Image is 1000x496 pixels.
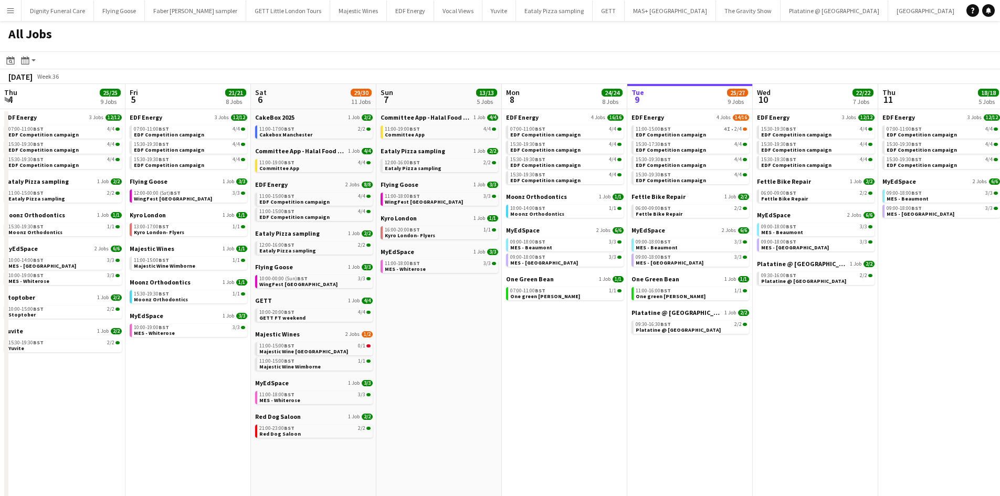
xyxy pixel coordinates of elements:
span: BST [786,189,796,196]
span: 4/4 [107,142,114,147]
span: EDF Competition campaign [510,146,581,153]
span: 15:30-17:30 [636,142,671,147]
span: 15:30-19:30 [134,142,169,147]
div: Committee App - Halal Food Festival1 Job4/411:00-19:00BST4/4Committee App [255,147,373,181]
div: Moonz Orthodontics1 Job1/110:00-14:00BST1/1Moonz Orthodontics [506,193,624,226]
span: 15:30-19:30 [761,142,796,147]
span: Committee App [259,165,299,172]
span: 1 Job [348,114,360,121]
span: 14/16 [733,114,749,121]
span: 4/4 [734,157,742,162]
div: Moonz Orthodontics1 Job1/115:30-19:30BST1/1Moonz Orthodontics [4,211,122,245]
span: BST [786,156,796,163]
span: EDF Competition campaign [510,162,581,168]
span: 1/1 [111,212,122,218]
button: Majestic Wines [330,1,387,21]
span: 4/4 [358,160,365,165]
span: 4/4 [107,126,114,132]
span: 15:30-19:30 [636,157,671,162]
span: 1 Job [473,114,485,121]
a: Flying Goose1 Job3/3 [381,181,498,188]
span: 16/16 [607,114,624,121]
span: 1 Job [97,178,109,185]
button: Platatine @ [GEOGRAPHIC_DATA] [781,1,888,21]
span: 09:00-18:00 [887,191,922,196]
span: Committee App - Halal Food Festival [255,147,346,155]
span: EDF Competition campaign [887,131,957,138]
a: 11:00-19:00BST4/4Committee App [259,159,371,171]
span: BST [786,141,796,147]
a: Flying Goose1 Job3/3 [130,177,247,185]
span: 3/3 [236,178,247,185]
span: 4/4 [358,194,365,199]
span: EDF Competition campaign [510,131,581,138]
a: 11:00-19:00BST4/4Committee App [385,125,496,138]
span: BST [660,125,671,132]
span: BST [284,193,294,199]
span: BST [535,205,545,212]
span: MyEdSpace [757,211,791,219]
a: 15:30-19:30BST4/4EDF Competition campaign [134,156,245,168]
span: Kyro London [130,211,166,219]
span: 12/12 [106,114,122,121]
span: BST [535,156,545,163]
button: [GEOGRAPHIC_DATA] [888,1,963,21]
a: EDF Energy4 Jobs16/16 [506,113,624,121]
span: 2/2 [362,114,373,121]
a: CakeBox 20251 Job2/2 [255,113,373,121]
span: 4/4 [487,114,498,121]
a: 07:00-11:00BST4/4EDF Competition campaign [887,125,998,138]
span: BST [911,189,922,196]
a: Committee App - Halal Food Festival1 Job4/4 [381,113,498,121]
a: 15:30-17:30BST4/4EDF Competition campaign [636,141,747,153]
span: 4/4 [860,142,867,147]
span: 3/3 [483,194,491,199]
span: 1/1 [487,215,498,221]
span: 2/2 [860,191,867,196]
span: BST [33,223,44,230]
span: EDF Competition campaign [8,131,79,138]
a: Kyro London1 Job1/1 [381,214,498,222]
span: 1 Job [223,212,234,218]
span: 3 Jobs [89,114,103,121]
span: 4/4 [860,157,867,162]
span: BST [159,156,169,163]
span: 15:30-19:30 [761,157,796,162]
button: Dignity Funeral Care [22,1,94,21]
span: 1 Job [473,148,485,154]
span: EDF Competition campaign [636,177,706,184]
span: 2/2 [864,178,875,185]
span: Moonz Orthodontics [506,193,567,200]
span: Committee App [385,131,425,138]
button: MAS+ [GEOGRAPHIC_DATA] [625,1,716,21]
span: 4/4 [233,126,240,132]
span: 06:00-09:00 [761,191,796,196]
span: 4/4 [860,126,867,132]
span: BST [159,125,169,132]
span: 11:00-15:00 [636,126,671,132]
span: 3/3 [487,182,498,188]
a: 15:30-19:30BST4/4EDF Competition campaign [510,141,622,153]
div: Flying Goose1 Job3/311:00-18:00BST3/3WingFest [GEOGRAPHIC_DATA] [381,181,498,214]
span: 2/2 [111,178,122,185]
a: 15:30-19:30BST4/4EDF Competition campaign [510,156,622,168]
span: 4/4 [734,142,742,147]
span: Flying Goose [381,181,418,188]
span: Kyro London [381,214,417,222]
span: BST [409,125,420,132]
div: EDF Energy4 Jobs16/1607:00-11:00BST4/4EDF Competition campaign15:30-19:30BST4/4EDF Competition ca... [506,113,624,193]
span: EDF Competition campaign [259,214,330,220]
span: BST [170,189,181,196]
a: 11:00-15:00BST4I•2/4EDF Competition campaign [636,125,747,138]
span: 4/4 [609,142,616,147]
span: BST [535,125,545,132]
span: EDF Competition campaign [636,162,706,168]
span: WingFest Bristol [134,195,212,202]
div: EDF Energy4 Jobs14/1611:00-15:00BST4I•2/4EDF Competition campaign15:30-17:30BST4/4EDF Competition... [631,113,749,193]
span: BST [660,141,671,147]
span: 07:00-11:00 [510,126,545,132]
span: BST [660,205,671,212]
a: 15:30-19:30BST1/1Moonz Orthodontics [8,223,120,235]
a: MyEdSpace2 Jobs6/6 [882,177,1000,185]
div: • [636,126,747,132]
